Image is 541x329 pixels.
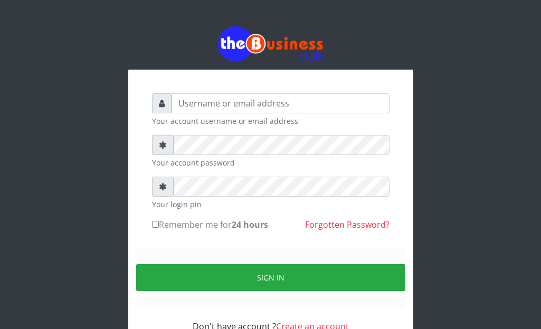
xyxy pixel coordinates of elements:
button: Sign in [136,264,405,291]
label: Remember me for [152,218,268,231]
small: Your account password [152,157,390,168]
b: 24 hours [232,219,268,230]
a: Forgotten Password? [305,219,390,230]
input: Remember me for24 hours [152,221,159,228]
small: Your login pin [152,199,390,210]
input: Username or email address [172,93,390,113]
small: Your account username or email address [152,115,390,127]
